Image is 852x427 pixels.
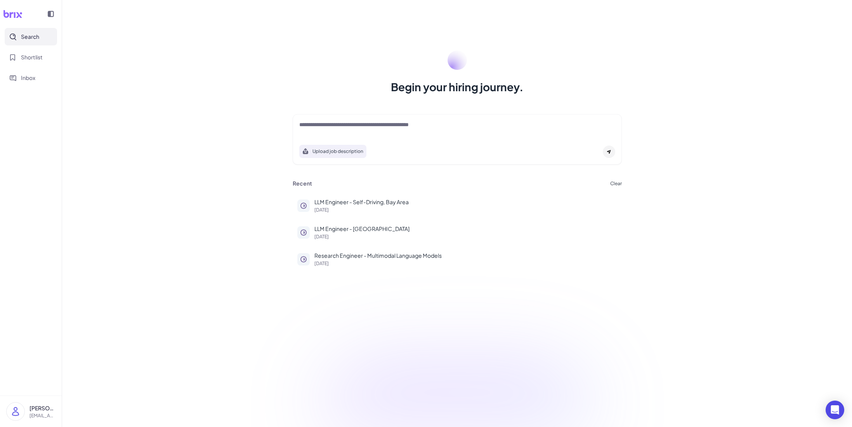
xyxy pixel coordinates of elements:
[293,193,622,217] button: LLM Engineer - Self-Driving, Bay Area[DATE]
[610,181,622,186] button: Clear
[293,220,622,244] button: LLM Engineer - [GEOGRAPHIC_DATA][DATE]
[21,74,35,82] span: Inbox
[21,33,39,41] span: Search
[5,69,57,87] button: Inbox
[314,234,617,239] p: [DATE]
[299,145,366,158] button: Search using job description
[7,403,24,420] img: user_logo.png
[826,401,844,419] div: Open Intercom Messenger
[314,208,617,212] p: [DATE]
[314,261,617,266] p: [DATE]
[293,180,312,187] h3: Recent
[29,404,56,412] p: [PERSON_NAME]
[5,49,57,66] button: Shortlist
[293,247,622,271] button: Research Engineer - Multimodal Language Models[DATE]
[314,252,617,260] p: Research Engineer - Multimodal Language Models
[314,225,617,233] p: LLM Engineer - [GEOGRAPHIC_DATA]
[391,79,524,95] h1: Begin your hiring journey.
[5,28,57,45] button: Search
[314,198,617,206] p: LLM Engineer - Self-Driving, Bay Area
[21,53,43,61] span: Shortlist
[29,412,56,419] p: [EMAIL_ADDRESS][DOMAIN_NAME]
